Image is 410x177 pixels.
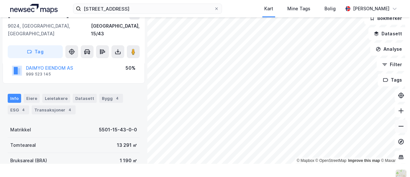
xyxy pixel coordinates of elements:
[73,94,97,103] div: Datasett
[120,157,137,164] div: 1 190 ㎡
[10,126,31,134] div: Matrikkel
[10,141,36,149] div: Tomteareal
[8,45,63,58] button: Tag
[42,94,70,103] div: Leietakere
[378,74,407,86] button: Tags
[20,107,27,113] div: 4
[316,158,347,163] a: OpenStreetMap
[24,94,40,103] div: Eiere
[117,141,137,149] div: 13 291 ㎡
[32,105,76,114] div: Transaksjoner
[8,94,21,103] div: Info
[353,5,389,13] div: [PERSON_NAME]
[8,105,29,114] div: ESG
[264,5,273,13] div: Kart
[114,95,120,102] div: 4
[10,157,47,164] div: Bruksareal (BRA)
[364,12,407,25] button: Bokmerker
[377,58,407,71] button: Filter
[324,5,336,13] div: Bolig
[81,4,214,13] input: Søk på adresse, matrikkel, gårdeiere, leietakere eller personer
[126,64,135,72] div: 50%
[297,158,314,163] a: Mapbox
[378,146,410,177] iframe: Chat Widget
[287,5,310,13] div: Mine Tags
[99,126,137,134] div: 5501-15-43-0-0
[370,43,407,56] button: Analyse
[348,158,380,163] a: Improve this map
[67,107,73,113] div: 4
[91,22,140,38] div: [GEOGRAPHIC_DATA], 15/43
[368,27,407,40] button: Datasett
[378,146,410,177] div: Kontrollprogram for chat
[99,94,123,103] div: Bygg
[8,22,91,38] div: 9024, [GEOGRAPHIC_DATA], [GEOGRAPHIC_DATA]
[10,4,58,13] img: logo.a4113a55bc3d86da70a041830d287a7e.svg
[26,72,51,77] div: 999 523 145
